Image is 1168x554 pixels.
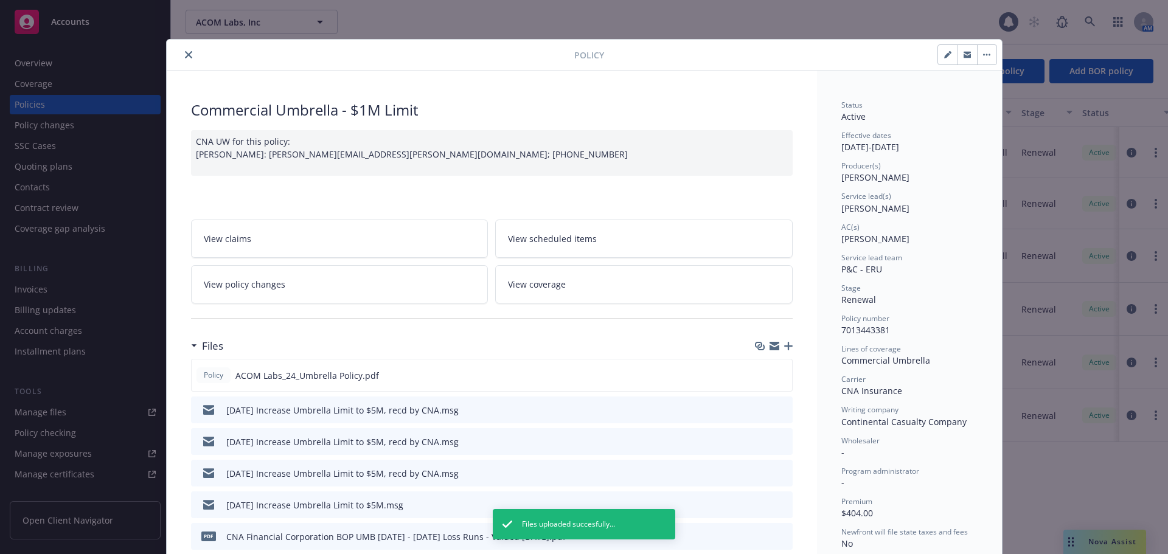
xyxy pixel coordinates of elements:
[226,467,459,480] div: [DATE] Increase Umbrella Limit to $5M, recd by CNA.msg
[841,222,860,232] span: AC(s)
[181,47,196,62] button: close
[508,232,597,245] span: View scheduled items
[202,338,223,354] h3: Files
[522,519,615,530] span: Files uploaded succesfully...
[757,530,767,543] button: download file
[841,161,881,171] span: Producer(s)
[841,233,909,244] span: [PERSON_NAME]
[841,252,902,263] span: Service lead team
[841,263,882,275] span: P&C - ERU
[757,369,766,382] button: download file
[757,467,767,480] button: download file
[841,203,909,214] span: [PERSON_NAME]
[841,191,891,201] span: Service lead(s)
[777,467,788,480] button: preview file
[841,466,919,476] span: Program administrator
[841,283,861,293] span: Stage
[226,404,459,417] div: [DATE] Increase Umbrella Limit to $5M, recd by CNA.msg
[841,324,890,336] span: 7013443381
[841,171,909,183] span: [PERSON_NAME]
[841,130,891,140] span: Effective dates
[841,294,876,305] span: Renewal
[235,369,379,382] span: ACOM Labs_24_Umbrella Policy.pdf
[841,416,967,428] span: Continental Casualty Company
[841,100,863,110] span: Status
[841,344,901,354] span: Lines of coverage
[777,435,788,448] button: preview file
[841,404,899,415] span: Writing company
[841,446,844,458] span: -
[201,531,216,541] span: pdf
[204,232,251,245] span: View claims
[841,435,880,446] span: Wholesaler
[841,130,978,153] div: [DATE] - [DATE]
[841,374,866,384] span: Carrier
[777,530,788,543] button: preview file
[495,220,793,258] a: View scheduled items
[841,354,978,367] div: Commercial Umbrella
[776,369,787,382] button: preview file
[508,278,566,291] span: View coverage
[191,265,488,303] a: View policy changes
[757,499,767,511] button: download file
[191,100,793,120] div: Commercial Umbrella - $1M Limit
[226,499,403,511] div: [DATE] Increase Umbrella Limit to $5M.msg
[757,404,767,417] button: download file
[191,220,488,258] a: View claims
[841,538,853,549] span: No
[226,435,459,448] div: [DATE] Increase Umbrella Limit to $5M, recd by CNA.msg
[841,111,866,122] span: Active
[757,435,767,448] button: download file
[777,499,788,511] button: preview file
[574,49,604,61] span: Policy
[191,338,223,354] div: Files
[841,527,968,537] span: Newfront will file state taxes and fees
[841,313,889,324] span: Policy number
[777,404,788,417] button: preview file
[841,385,902,396] span: CNA Insurance
[841,507,873,519] span: $404.00
[495,265,793,303] a: View coverage
[841,496,872,507] span: Premium
[204,278,285,291] span: View policy changes
[201,370,226,381] span: Policy
[191,130,793,176] div: CNA UW for this policy: [PERSON_NAME]: [PERSON_NAME][EMAIL_ADDRESS][PERSON_NAME][DOMAIN_NAME]; [P...
[841,477,844,488] span: -
[226,530,566,543] div: CNA Financial Corporation BOP UMB [DATE] - [DATE] Loss Runs - Valued [DATE].pdf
